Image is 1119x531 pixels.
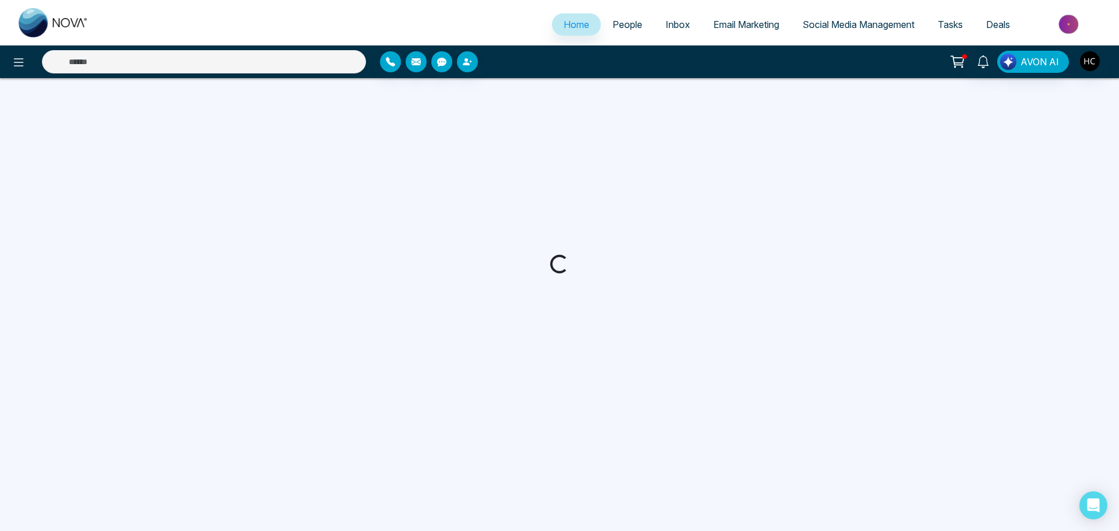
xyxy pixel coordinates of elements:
a: Home [552,13,601,36]
span: Tasks [938,19,963,30]
span: Inbox [666,19,690,30]
img: Nova CRM Logo [19,8,89,37]
a: Email Marketing [702,13,791,36]
span: Email Marketing [713,19,779,30]
span: People [613,19,642,30]
img: Lead Flow [1000,54,1016,70]
a: People [601,13,654,36]
a: Tasks [926,13,974,36]
a: Inbox [654,13,702,36]
div: Open Intercom Messenger [1079,491,1107,519]
span: Home [564,19,589,30]
img: Market-place.gif [1027,11,1112,37]
span: Social Media Management [803,19,914,30]
span: Deals [986,19,1010,30]
a: Deals [974,13,1022,36]
img: User Avatar [1080,51,1100,71]
button: AVON AI [997,51,1069,73]
a: Social Media Management [791,13,926,36]
span: AVON AI [1021,55,1059,69]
